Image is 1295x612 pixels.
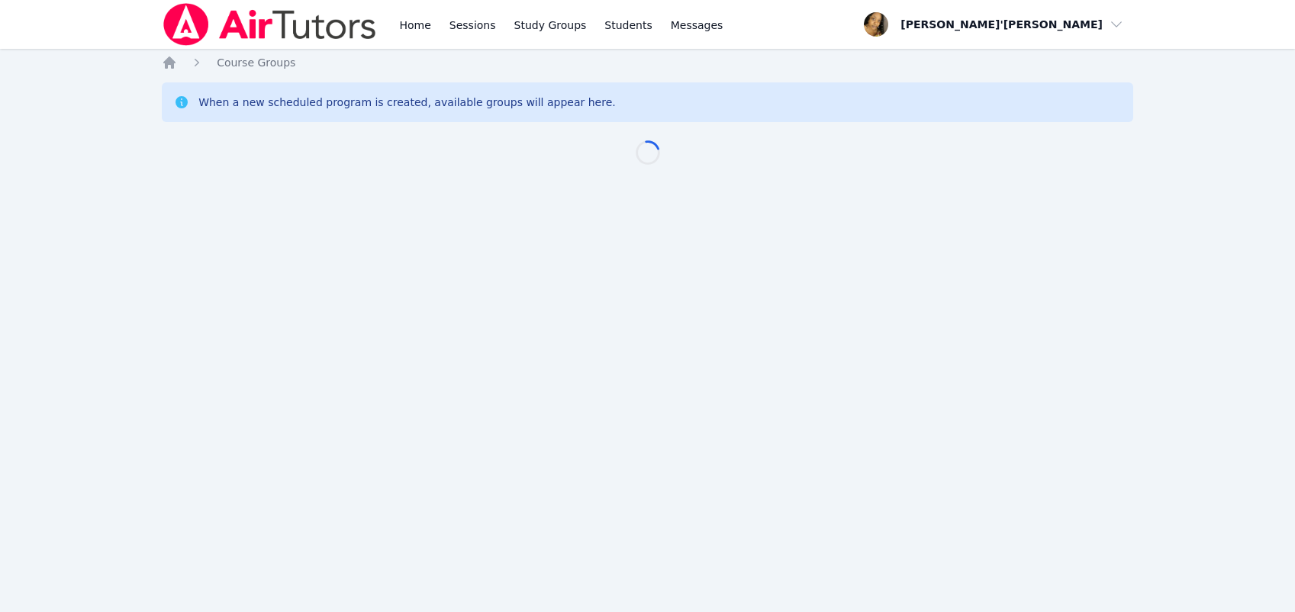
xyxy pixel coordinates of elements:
[217,55,295,70] a: Course Groups
[162,55,1133,70] nav: Breadcrumb
[217,56,295,69] span: Course Groups
[671,18,723,33] span: Messages
[162,3,378,46] img: Air Tutors
[198,95,616,110] div: When a new scheduled program is created, available groups will appear here.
